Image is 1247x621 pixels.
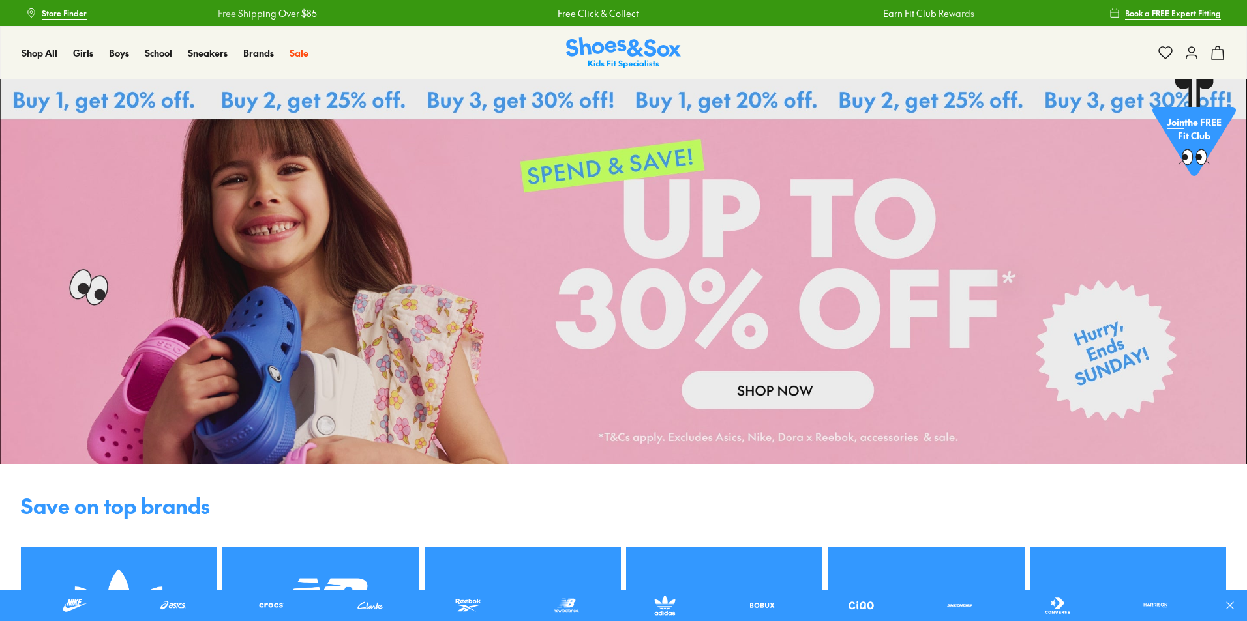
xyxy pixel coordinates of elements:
[22,46,57,59] span: Shop All
[109,46,129,59] span: Boys
[188,46,228,59] span: Sneakers
[290,46,308,59] span: Sale
[109,46,129,60] a: Boys
[883,7,974,20] a: Earn Fit Club Rewards
[145,46,172,60] a: School
[1152,108,1236,156] p: the FREE Fit Club
[566,37,681,69] a: Shoes & Sox
[566,37,681,69] img: SNS_Logo_Responsive.svg
[73,46,93,60] a: Girls
[243,46,274,59] span: Brands
[558,7,639,20] a: Free Click & Collect
[42,7,87,19] span: Store Finder
[1152,79,1236,183] a: Jointhe FREE Fit Club
[1125,7,1221,19] span: Book a FREE Expert Fitting
[218,7,317,20] a: Free Shipping Over $85
[145,46,172,59] span: School
[243,46,274,60] a: Brands
[1109,1,1221,25] a: Book a FREE Expert Fitting
[73,46,93,59] span: Girls
[290,46,308,60] a: Sale
[1167,119,1184,132] span: Join
[26,1,87,25] a: Store Finder
[188,46,228,60] a: Sneakers
[22,46,57,60] a: Shop All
